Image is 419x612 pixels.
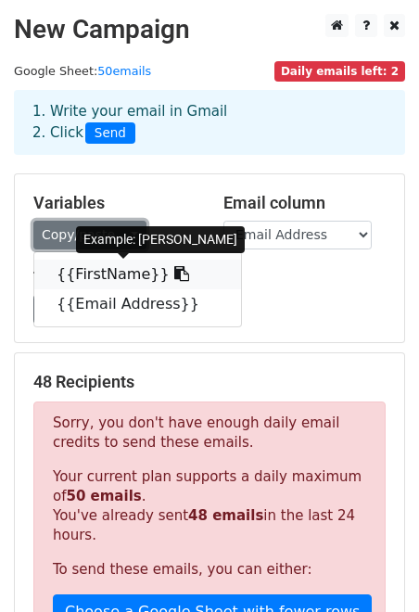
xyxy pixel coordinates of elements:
span: Daily emails left: 2 [274,61,405,82]
a: {{Email Address}} [34,289,241,319]
iframe: Chat Widget [326,523,419,612]
a: Copy/paste... [33,221,146,249]
a: Daily emails left: 2 [274,64,405,78]
a: {{FirstName}} [34,260,241,289]
small: Google Sheet: [14,64,151,78]
p: To send these emails, you can either: [53,560,366,580]
h5: Variables [33,193,196,213]
div: 1. Write your email in Gmail 2. Click [19,101,400,144]
h2: New Campaign [14,14,405,45]
a: 50emails [97,64,151,78]
h5: Email column [223,193,386,213]
p: Sorry, you don't have enough daily email credits to send these emails. [53,414,366,453]
strong: 48 emails [188,507,263,524]
strong: 50 emails [66,488,141,504]
span: Send [85,122,135,145]
div: Example: [PERSON_NAME] [76,226,245,253]
h5: 48 Recipients [33,372,386,392]
p: Your current plan supports a daily maximum of . You've already sent in the last 24 hours. [53,467,366,545]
